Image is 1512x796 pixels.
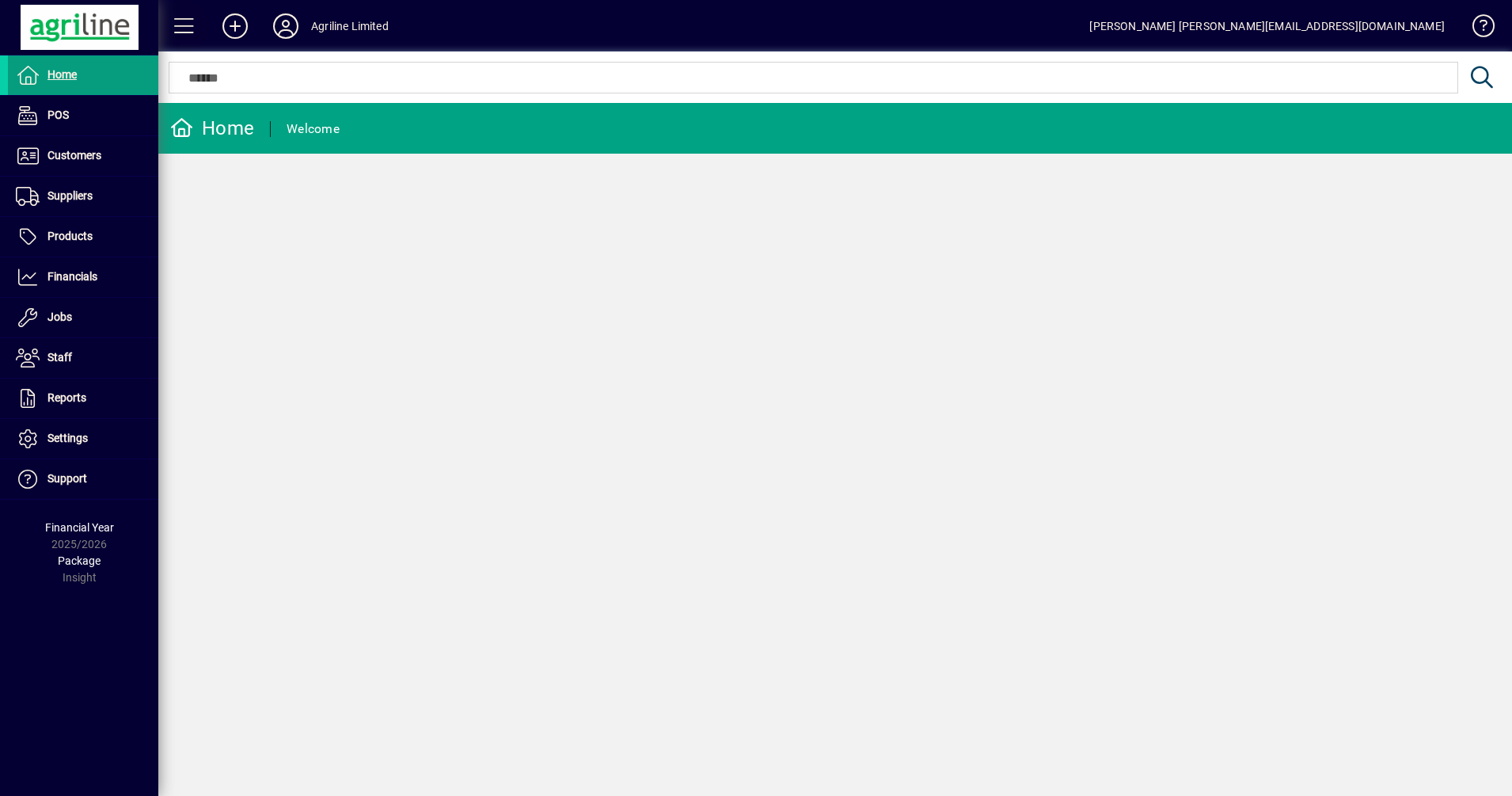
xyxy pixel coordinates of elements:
[47,432,88,444] span: Settings
[47,230,93,242] span: Products
[47,391,86,404] span: Reports
[8,177,158,216] a: Suppliers
[47,351,72,364] span: Staff
[47,472,87,485] span: Support
[8,459,158,499] a: Support
[58,554,101,567] span: Package
[8,96,158,135] a: POS
[170,116,254,141] div: Home
[8,379,158,418] a: Reports
[8,217,158,257] a: Products
[47,310,72,323] span: Jobs
[311,13,389,39] div: Agriline Limited
[8,136,158,176] a: Customers
[8,338,158,378] a: Staff
[8,257,158,297] a: Financials
[47,189,93,202] span: Suppliers
[260,12,311,40] button: Profile
[1089,13,1445,39] div: [PERSON_NAME] [PERSON_NAME][EMAIL_ADDRESS][DOMAIN_NAME]
[47,109,69,121] span: POS
[287,116,340,142] div: Welcome
[47,149,101,162] span: Customers
[1461,3,1492,55] a: Knowledge Base
[45,521,114,534] span: Financial Year
[8,419,158,459] a: Settings
[47,68,77,81] span: Home
[47,270,97,283] span: Financials
[8,298,158,337] a: Jobs
[210,12,260,40] button: Add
